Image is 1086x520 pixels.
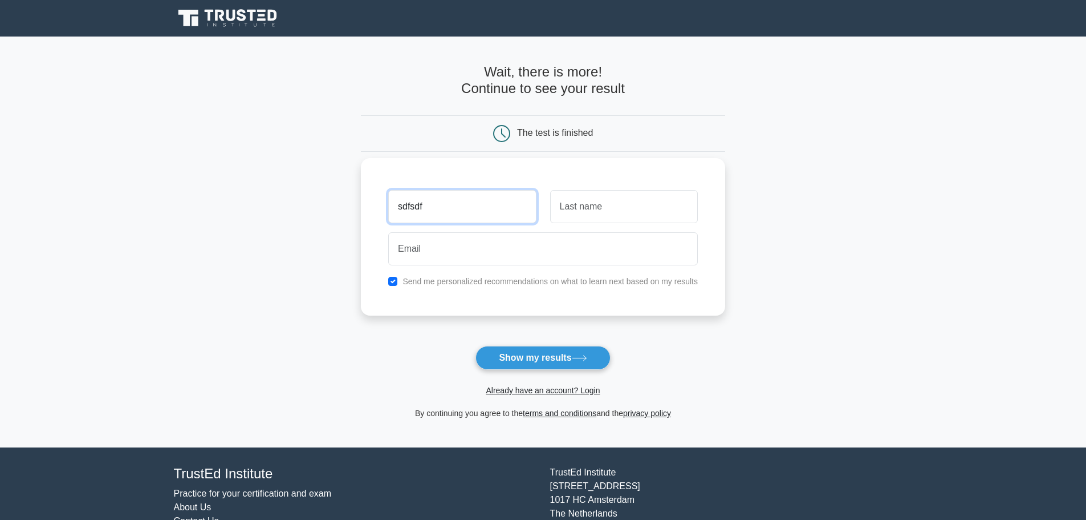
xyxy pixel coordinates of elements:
[402,277,698,286] label: Send me personalized recommendations on what to learn next based on my results
[174,489,332,498] a: Practice for your certification and exam
[475,346,610,370] button: Show my results
[550,190,698,223] input: Last name
[523,409,596,418] a: terms and conditions
[623,409,671,418] a: privacy policy
[174,466,536,482] h4: TrustEd Institute
[174,502,211,512] a: About Us
[486,386,600,395] a: Already have an account? Login
[388,190,536,223] input: First name
[388,232,698,265] input: Email
[517,128,593,138] div: The test is finished
[361,64,725,97] h4: Wait, there is more! Continue to see your result
[354,406,732,420] div: By continuing you agree to the and the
